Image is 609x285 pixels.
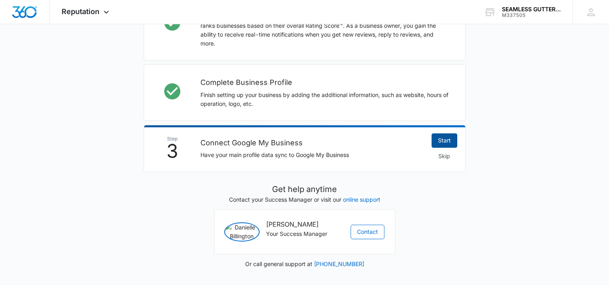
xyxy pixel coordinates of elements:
h6: [PERSON_NAME] [266,219,343,229]
span: Step [152,136,192,141]
a: online support [343,196,380,203]
span: Skip [438,152,450,161]
h2: Connect Google My Business [200,137,423,149]
img: Danielle Billington [224,222,260,242]
div: account name [502,6,561,12]
p: Top Rated Local® aggregates ratings and reviews from verified review sites online and then ranks ... [200,12,449,48]
button: Skip [431,149,457,163]
p: Your Success Manager [266,229,343,238]
a: Start [431,133,457,148]
h2: Complete Business Profile [200,77,449,88]
h5: Get help anytime [214,183,395,195]
a: [PHONE_NUMBER] [314,260,364,267]
span: Contact [357,227,378,236]
div: 3 [152,136,192,160]
span: Reputation [62,7,99,16]
p: Finish setting up your business by adding the additional information, such as website, hours of o... [200,91,449,108]
p: Contact your Success Manager or visit our [214,195,395,204]
button: Contact [351,225,384,239]
p: Have your main profile data sync to Google My Business [200,151,423,159]
div: account id [502,12,561,18]
p: Or call general support at [214,260,395,268]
